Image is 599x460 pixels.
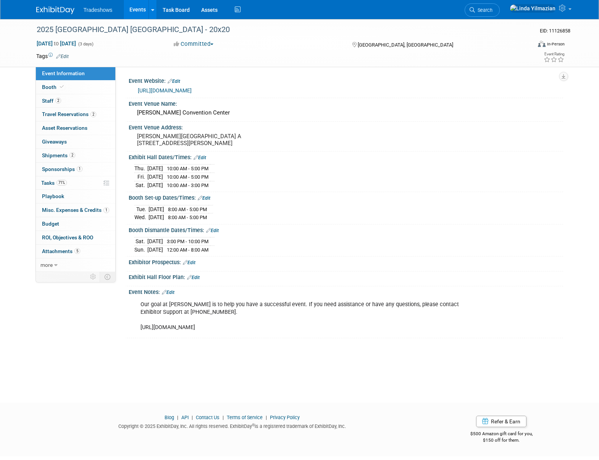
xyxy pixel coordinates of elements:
[42,166,82,172] span: Sponsorships
[183,260,195,265] a: Edit
[55,98,61,103] span: 2
[147,237,163,246] td: [DATE]
[440,426,563,443] div: $500 Amazon gift card for you,
[84,7,113,13] span: Tradeshows
[129,286,563,296] div: Event Notes:
[36,52,69,60] td: Tags
[138,87,192,94] a: [URL][DOMAIN_NAME]
[129,271,563,281] div: Exhibit Hall Floor Plan:
[252,423,255,427] sup: ®
[167,174,208,180] span: 10:00 AM - 5:00 PM
[134,205,149,213] td: Tue.
[149,213,164,221] td: [DATE]
[42,139,67,145] span: Giveaways
[198,195,210,201] a: Edit
[42,207,109,213] span: Misc. Expenses & Credits
[270,415,300,420] a: Privacy Policy
[36,121,115,135] a: Asset Reservations
[36,258,115,272] a: more
[36,6,74,14] img: ExhibitDay
[137,133,301,147] pre: [PERSON_NAME][GEOGRAPHIC_DATA] A [STREET_ADDRESS][PERSON_NAME]
[547,41,565,47] div: In-Person
[162,290,174,295] a: Edit
[34,23,520,37] div: 2025 [GEOGRAPHIC_DATA] [GEOGRAPHIC_DATA] - 20x20
[36,81,115,94] a: Booth
[56,54,69,59] a: Edit
[36,40,76,47] span: [DATE] [DATE]
[168,207,207,212] span: 8:00 AM - 5:00 PM
[540,28,570,34] span: Event ID: 11126858
[147,245,163,253] td: [DATE]
[69,152,75,158] span: 2
[77,42,94,47] span: (3 days)
[42,152,75,158] span: Shipments
[129,75,563,85] div: Event Website:
[181,415,189,420] a: API
[36,94,115,108] a: Staff2
[103,207,109,213] span: 1
[190,415,195,420] span: |
[206,228,219,233] a: Edit
[510,4,556,13] img: Linda Yilmazian
[42,221,59,227] span: Budget
[129,224,563,234] div: Booth Dismantle Dates/Times:
[42,234,93,240] span: ROI, Objectives & ROO
[175,415,180,420] span: |
[36,163,115,176] a: Sponsorships1
[134,173,147,181] td: Fri.
[149,205,164,213] td: [DATE]
[60,85,64,89] i: Booth reservation complete
[36,203,115,217] a: Misc. Expenses & Credits1
[134,213,149,221] td: Wed.
[36,190,115,203] a: Playbook
[196,415,220,420] a: Contact Us
[167,247,208,253] span: 12:00 AM - 8:00 AM
[440,437,563,444] div: $150 off for them.
[41,180,67,186] span: Tasks
[36,108,115,121] a: Travel Reservations2
[168,79,180,84] a: Edit
[221,415,226,420] span: |
[36,245,115,258] a: Attachments5
[40,262,53,268] span: more
[36,231,115,244] a: ROI, Objectives & ROO
[36,67,115,80] a: Event Information
[36,421,429,430] div: Copyright © 2025 ExhibitDay, Inc. All rights reserved. ExhibitDay is a registered trademark of Ex...
[42,111,96,117] span: Travel Reservations
[135,297,479,335] div: Our goal at [PERSON_NAME] is to help you have a successful event. If you need assistance or have ...
[36,217,115,231] a: Budget
[167,166,208,171] span: 10:00 AM - 5:00 PM
[100,272,115,282] td: Toggle Event Tabs
[538,41,546,47] img: Format-Inperson.png
[42,98,61,104] span: Staff
[227,415,263,420] a: Terms of Service
[129,152,563,161] div: Exhibit Hall Dates/Times:
[187,275,200,280] a: Edit
[77,166,82,172] span: 1
[171,40,216,48] button: Committed
[42,125,87,131] span: Asset Reservations
[134,181,147,189] td: Sat.
[42,84,65,90] span: Booth
[129,192,563,202] div: Booth Set-up Dates/Times:
[90,111,96,117] span: 2
[134,165,147,173] td: Thu.
[147,181,163,189] td: [DATE]
[486,40,565,51] div: Event Format
[129,98,563,108] div: Event Venue Name:
[358,42,453,48] span: [GEOGRAPHIC_DATA], [GEOGRAPHIC_DATA]
[36,176,115,190] a: Tasks71%
[165,415,174,420] a: Blog
[134,107,557,119] div: [PERSON_NAME] Convention Center
[42,248,80,254] span: Attachments
[475,7,492,13] span: Search
[147,173,163,181] td: [DATE]
[264,415,269,420] span: |
[168,215,207,220] span: 8:00 AM - 5:00 PM
[42,70,85,76] span: Event Information
[465,3,500,17] a: Search
[134,237,147,246] td: Sat.
[74,248,80,254] span: 5
[87,272,100,282] td: Personalize Event Tab Strip
[147,165,163,173] td: [DATE]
